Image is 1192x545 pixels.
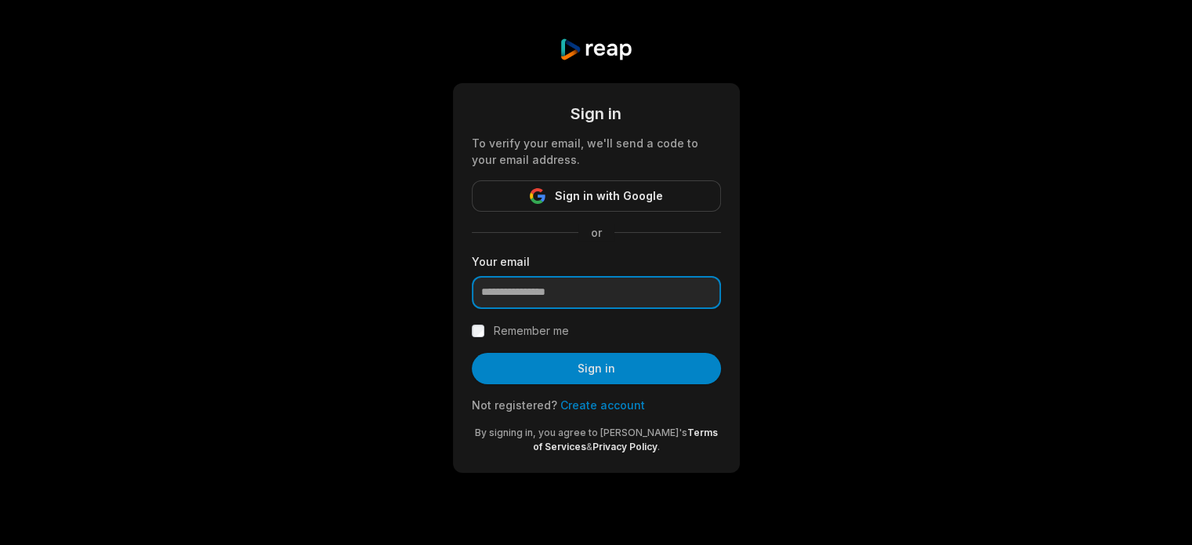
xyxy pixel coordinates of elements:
[472,102,721,125] div: Sign in
[560,398,645,412] a: Create account
[475,427,687,438] span: By signing in, you agree to [PERSON_NAME]'s
[472,135,721,168] div: To verify your email, we'll send a code to your email address.
[578,224,614,241] span: or
[494,322,569,340] label: Remember me
[559,38,633,61] img: reap
[472,398,557,412] span: Not registered?
[472,253,721,270] label: Your email
[555,187,663,205] span: Sign in with Google
[472,353,721,384] button: Sign in
[472,180,721,212] button: Sign in with Google
[586,441,592,452] span: &
[658,441,660,452] span: .
[592,441,658,452] a: Privacy Policy
[533,427,718,452] a: Terms of Services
